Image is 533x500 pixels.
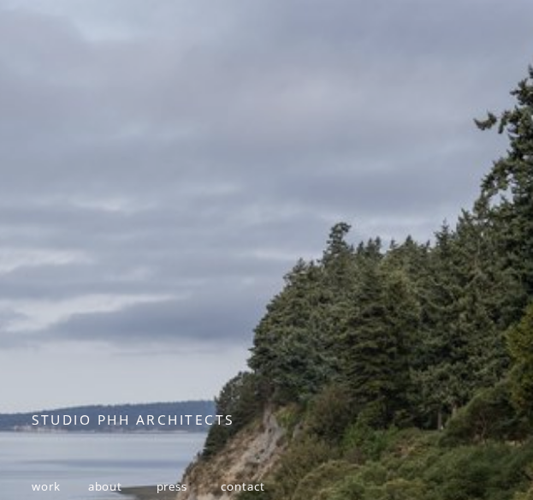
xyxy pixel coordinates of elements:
span: STUDIO PHH ARCHITECTS [32,410,234,429]
a: work [32,479,61,494]
a: press [156,479,187,494]
a: contact [221,479,265,494]
a: about [88,479,123,494]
